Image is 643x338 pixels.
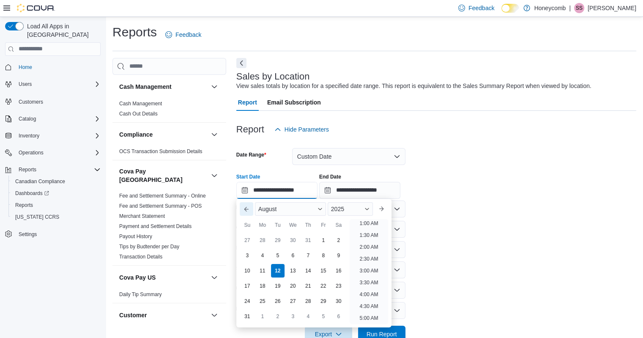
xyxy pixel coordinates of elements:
button: Inventory [15,131,43,141]
div: day-23 [332,279,345,293]
div: day-22 [317,279,330,293]
div: day-5 [271,249,285,262]
button: Hide Parameters [271,121,332,138]
div: day-28 [256,234,269,247]
span: Customers [19,99,43,105]
input: Press the down key to open a popover containing a calendar. [319,182,400,199]
div: View sales totals by location for a specified date range. This report is equivalent to the Sales ... [236,82,591,91]
div: day-9 [332,249,345,262]
div: day-30 [286,234,300,247]
a: Cash Management [119,101,162,107]
button: Cash Management [209,82,219,92]
span: Home [19,64,32,71]
div: Cova Pay [GEOGRAPHIC_DATA] [112,191,226,265]
label: Start Date [236,173,260,180]
div: Cash Management [112,99,226,122]
label: Date Range [236,151,266,158]
div: Fr [317,218,330,232]
li: 1:00 AM [356,218,381,228]
div: day-1 [317,234,330,247]
h3: Customer [119,311,147,319]
li: 1:30 AM [356,230,381,240]
li: 2:30 AM [356,254,381,264]
div: Cova Pay US [112,289,226,303]
button: Users [2,78,104,90]
button: Canadian Compliance [8,176,104,187]
a: OCS Transaction Submission Details [119,148,202,154]
span: Reports [19,166,36,173]
span: Payment and Settlement Details [119,223,192,230]
div: Sa [332,218,345,232]
a: Fee and Settlement Summary - Online [119,193,206,199]
div: day-16 [332,264,345,278]
button: Open list of options [394,206,400,212]
h3: Cash Management [119,82,172,91]
nav: Complex example [5,58,101,262]
button: Open list of options [394,226,400,233]
a: Payout History [119,234,152,239]
span: Load All Apps in [GEOGRAPHIC_DATA] [24,22,101,39]
a: Reports [12,200,36,210]
a: [US_STATE] CCRS [12,212,63,222]
button: Open list of options [394,246,400,253]
button: Cova Pay [GEOGRAPHIC_DATA] [209,170,219,181]
span: Reports [15,165,101,175]
div: Su [241,218,254,232]
div: Button. Open the month selector. August is currently selected. [255,202,326,216]
a: Dashboards [8,187,104,199]
div: Silena Sparrow [574,3,584,13]
div: day-14 [301,264,315,278]
div: day-12 [271,264,285,278]
li: 3:00 AM [356,266,381,276]
a: Daily Tip Summary [119,291,162,297]
div: day-13 [286,264,300,278]
div: day-7 [301,249,315,262]
div: day-19 [271,279,285,293]
button: Operations [15,148,47,158]
span: Settings [19,231,37,238]
li: 4:30 AM [356,301,381,311]
button: Customer [119,311,208,319]
span: August [258,206,277,212]
span: Daily Tip Summary [119,291,162,298]
button: Home [2,61,104,73]
span: Cash Management [119,100,162,107]
li: 5:00 AM [356,313,381,323]
button: Cova Pay [GEOGRAPHIC_DATA] [119,167,208,184]
span: Canadian Compliance [12,176,101,187]
a: Fee and Settlement Summary - POS [119,203,202,209]
button: [US_STATE] CCRS [8,211,104,223]
a: Customers [15,97,47,107]
div: Tu [271,218,285,232]
div: day-29 [317,294,330,308]
span: Cash Out Details [119,110,158,117]
button: Catalog [15,114,39,124]
span: Inventory [15,131,101,141]
li: 4:00 AM [356,289,381,300]
div: day-15 [317,264,330,278]
input: Dark Mode [501,4,519,13]
a: Settings [15,229,40,239]
div: day-17 [241,279,254,293]
div: August, 2025 [240,233,346,324]
span: Email Subscription [267,94,321,111]
span: Hide Parameters [285,125,329,134]
button: Compliance [119,130,208,139]
span: Feedback [175,30,201,39]
ul: Time [350,219,388,324]
div: day-2 [332,234,345,247]
span: Reports [15,202,33,209]
span: Users [15,79,101,89]
a: Feedback [162,26,205,43]
button: Reports [15,165,40,175]
div: day-3 [241,249,254,262]
button: Custom Date [292,148,405,165]
span: 2025 [331,206,344,212]
button: Cova Pay US [209,272,219,283]
img: Cova [17,4,55,12]
div: We [286,218,300,232]
span: Tips by Budtender per Day [119,243,179,250]
span: Payout History [119,233,152,240]
span: Feedback [468,4,494,12]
